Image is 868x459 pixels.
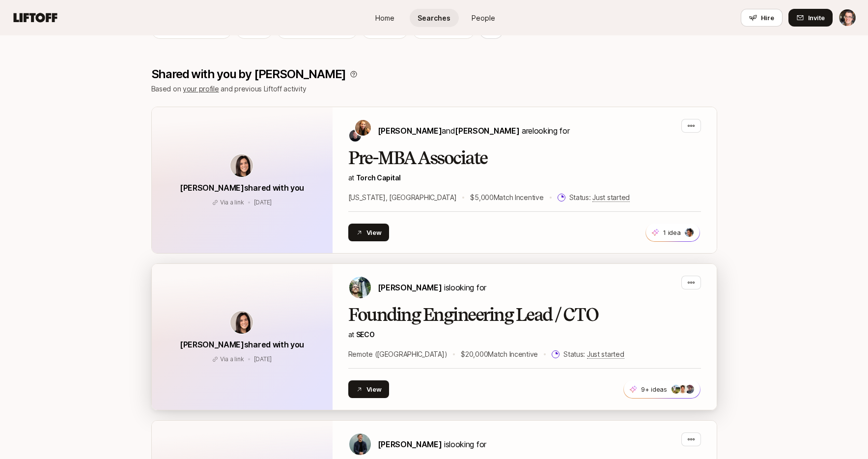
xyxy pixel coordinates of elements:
img: avatar-url [230,154,253,177]
span: [PERSON_NAME] [455,126,519,136]
p: 1 idea [663,228,680,237]
p: at [348,329,701,341]
span: Just started [592,193,630,202]
button: 1 idea [645,223,700,242]
span: Invite [808,13,825,23]
span: [PERSON_NAME] shared with you [180,183,304,193]
span: [PERSON_NAME] [378,439,442,449]
p: $20,000 Match Incentive [461,348,538,360]
p: [US_STATE], [GEOGRAPHIC_DATA] [348,192,457,203]
button: Hire [741,9,783,27]
p: are looking for [378,124,570,137]
a: Searches [410,9,459,27]
h2: Founding Engineering Lead / CTO [348,305,701,325]
p: Via a link [220,198,244,207]
span: August 12, 2025 11:23am [254,199,272,206]
span: August 7, 2025 12:33pm [254,355,272,363]
button: View [348,380,390,398]
span: Searches [418,13,450,23]
h2: Pre-MBA Associate [348,148,701,168]
p: Remote ([GEOGRAPHIC_DATA]) [348,348,448,360]
button: 9+ ideas [623,380,700,399]
button: Eric Smith [839,9,856,27]
p: Based on and previous Liftoff activity [151,83,717,95]
span: Home [375,13,394,23]
a: Torch Capital [356,173,401,182]
span: Just started [587,350,624,359]
button: View [348,224,390,241]
p: Status: [563,348,624,360]
a: your profile [183,85,219,93]
span: People [472,13,495,23]
img: Carter Cleveland [349,277,371,298]
span: SECO [356,330,375,339]
span: Hire [761,13,774,23]
p: at [348,172,701,184]
p: 9+ ideas [641,384,667,394]
img: 9459f226_b952_4cdc_ade2_23b79d4c6f8c.jpg [685,385,694,394]
p: $5,000 Match Incentive [470,192,543,203]
img: 4c8af87d_27da_4f21_a931_606b20c546fb.jpg [685,228,694,237]
img: c3894d86_b3f1_4e23_a0e4_4d923f503b0e.jpg [678,385,687,394]
span: [PERSON_NAME] [378,126,442,136]
a: Home [361,9,410,27]
span: [PERSON_NAME] shared with you [180,340,304,349]
img: Eric Smith [839,9,856,26]
p: is looking for [378,438,486,451]
p: Shared with you by [PERSON_NAME] [151,67,346,81]
img: Katie Reiner [355,120,371,136]
p: Status: [569,192,630,203]
img: avatar-url [230,311,253,334]
button: Invite [788,9,833,27]
a: People [459,9,508,27]
p: Via a link [220,355,244,364]
img: Christopher Harper [349,130,361,142]
p: is looking for [378,281,486,294]
span: [PERSON_NAME] [378,283,442,292]
img: 23676b67_9673_43bb_8dff_2aeac9933bfb.jpg [672,385,680,394]
img: Sam Bernstein [349,433,371,455]
span: and [442,126,519,136]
